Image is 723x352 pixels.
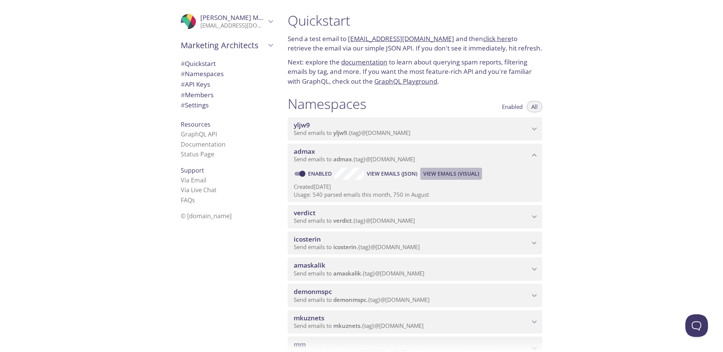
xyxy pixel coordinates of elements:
div: Marketing Architects [175,35,279,55]
button: All [527,101,542,112]
div: Anton Maskalik [175,9,279,34]
button: View Emails (JSON) [364,168,420,180]
span: # [181,69,185,78]
span: API Keys [181,80,210,89]
span: icosterin [333,243,357,251]
span: mkuznets [294,314,324,322]
span: s [192,196,195,204]
div: icosterin namespace [288,231,542,255]
div: mkuznets namespace [288,310,542,334]
div: verdict namespace [288,205,542,228]
div: yljw9 namespace [288,117,542,141]
p: Usage: 540 parsed emails this month, 750 in August [294,191,536,199]
a: Via Live Chat [181,186,217,194]
span: Quickstart [181,59,216,68]
span: yljw9 [333,129,347,136]
span: Resources [181,120,210,129]
span: View Emails (JSON) [367,169,417,178]
h1: Quickstart [288,12,542,29]
span: verdict [333,217,352,224]
span: mkuznets [333,322,360,329]
a: documentation [341,58,387,66]
a: GraphQL API [181,130,217,138]
span: demonmspc [333,296,366,303]
span: # [181,101,185,109]
span: admax [294,147,315,156]
p: [EMAIL_ADDRESS][DOMAIN_NAME] [200,22,266,29]
a: Status Page [181,150,214,158]
span: admax [333,155,352,163]
span: [PERSON_NAME] Maskalik [200,13,279,22]
span: # [181,59,185,68]
span: verdict [294,208,316,217]
span: Send emails to . {tag} @[DOMAIN_NAME] [294,217,415,224]
a: Via Email [181,176,206,184]
div: Quickstart [175,58,279,69]
div: admax namespace [288,144,542,167]
span: Send emails to . {tag} @[DOMAIN_NAME] [294,269,424,277]
div: Namespaces [175,69,279,79]
a: FAQ [181,196,195,204]
span: Members [181,90,214,99]
span: demonmspc [294,287,332,296]
span: Support [181,166,204,174]
span: # [181,90,185,99]
span: Send emails to . {tag} @[DOMAIN_NAME] [294,155,415,163]
div: API Keys [175,79,279,90]
span: Send emails to . {tag} @[DOMAIN_NAME] [294,243,420,251]
p: Created [DATE] [294,183,536,191]
span: icosterin [294,235,321,243]
button: View Emails (Visual) [420,168,482,180]
p: Next: explore the to learn about querying spam reports, filtering emails by tag, and more. If you... [288,57,542,86]
span: Marketing Architects [181,40,266,51]
a: click here [483,34,511,43]
div: Members [175,90,279,100]
div: demonmspc namespace [288,284,542,307]
span: Send emails to . {tag} @[DOMAIN_NAME] [294,129,410,136]
h1: Namespaces [288,95,366,112]
span: Send emails to . {tag} @[DOMAIN_NAME] [294,322,424,329]
span: amaskalik [294,261,325,269]
a: Documentation [181,140,226,148]
div: amaskalik namespace [288,257,542,281]
span: yljw9 [294,121,310,129]
p: Send a test email to and then to retrieve the email via our simple JSON API. If you don't see it ... [288,34,542,53]
span: © [DOMAIN_NAME] [181,212,232,220]
a: Enabled [307,170,335,177]
a: [EMAIL_ADDRESS][DOMAIN_NAME] [348,34,454,43]
span: amaskalik [333,269,361,277]
span: Send emails to . {tag} @[DOMAIN_NAME] [294,296,430,303]
div: Team Settings [175,100,279,110]
span: # [181,80,185,89]
button: Enabled [497,101,527,112]
span: View Emails (Visual) [423,169,479,178]
span: Settings [181,101,209,109]
iframe: Help Scout Beacon - Open [685,314,708,337]
a: GraphQL Playground [374,77,437,86]
span: Namespaces [181,69,224,78]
